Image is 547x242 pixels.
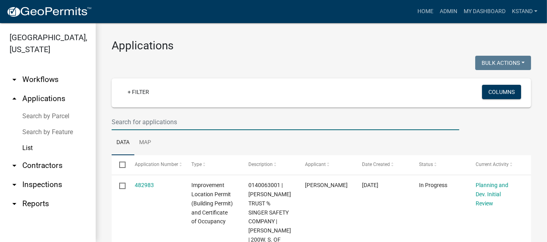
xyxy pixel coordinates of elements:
datatable-header-cell: Current Activity [468,155,525,174]
i: arrow_drop_up [10,94,19,103]
a: Home [414,4,437,19]
datatable-header-cell: Date Created [354,155,411,174]
i: arrow_drop_down [10,75,19,84]
span: Improvement Location Permit (Building Permit) and Certificate of Occupancy [191,182,233,224]
a: 482983 [135,182,154,188]
button: Columns [482,85,521,99]
a: Admin [437,4,460,19]
datatable-header-cell: Application Number [127,155,184,174]
a: Map [134,130,156,156]
a: Data [112,130,134,156]
i: arrow_drop_down [10,199,19,209]
i: arrow_drop_down [10,161,19,170]
span: Current Activity [476,162,509,167]
datatable-header-cell: Select [112,155,127,174]
span: Type [191,162,202,167]
a: Planning and Dev. Initial Review [476,182,509,207]
span: Application Number [135,162,178,167]
i: arrow_drop_down [10,180,19,189]
span: In Progress [419,182,447,188]
input: Search for applications [112,114,459,130]
a: + Filter [121,85,155,99]
span: Date Created [362,162,390,167]
span: Description [248,162,273,167]
span: Applicant [305,162,326,167]
datatable-header-cell: Status [411,155,468,174]
datatable-header-cell: Type [184,155,241,174]
h3: Applications [112,39,531,53]
datatable-header-cell: Applicant [297,155,354,174]
a: My Dashboard [460,4,509,19]
datatable-header-cell: Description [241,155,298,174]
a: kstand [509,4,541,19]
span: 09/23/2025 [362,182,378,188]
button: Bulk Actions [475,56,531,70]
span: Status [419,162,433,167]
span: Jeff Schepel [305,182,348,188]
